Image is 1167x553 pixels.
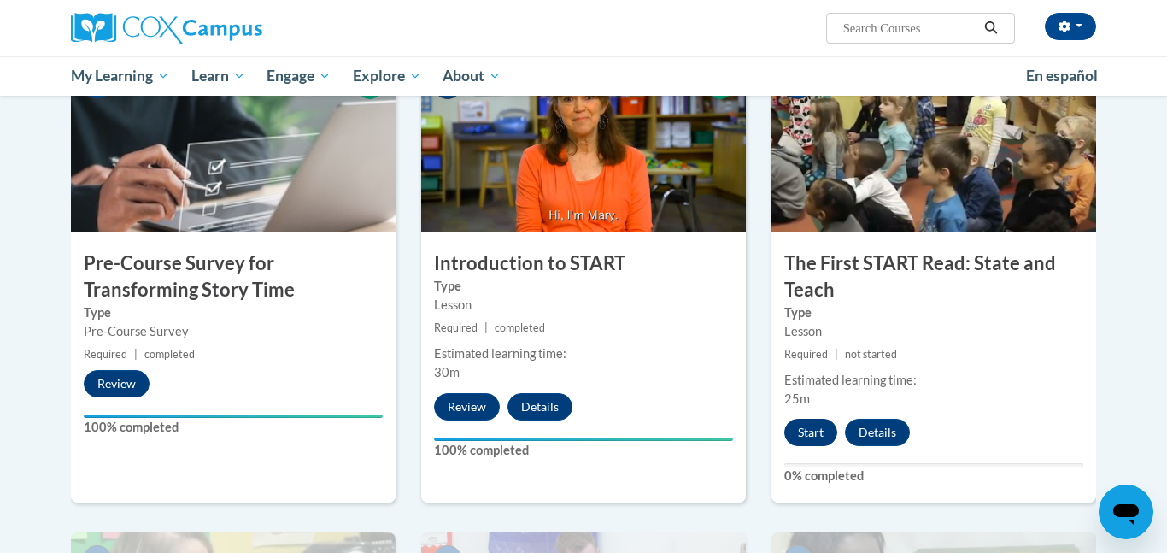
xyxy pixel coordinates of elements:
span: Required [784,348,828,361]
span: My Learning [71,66,169,86]
span: En español [1026,67,1098,85]
button: Details [507,393,572,421]
div: Pre-Course Survey [84,322,383,341]
a: Learn [180,56,256,96]
span: Required [434,321,478,334]
button: Account Settings [1045,13,1096,40]
button: Search [978,18,1004,38]
span: | [484,321,488,334]
span: not started [845,348,897,361]
a: My Learning [60,56,180,96]
span: Required [84,348,127,361]
span: | [134,348,138,361]
span: | [835,348,838,361]
a: Engage [255,56,342,96]
iframe: Button to launch messaging window [1099,485,1153,539]
h3: The First START Read: State and Teach [771,250,1096,303]
span: completed [495,321,545,334]
a: About [432,56,513,96]
label: 100% completed [434,441,733,460]
div: Estimated learning time: [434,344,733,363]
button: Details [845,419,910,446]
label: 100% completed [84,418,383,437]
label: Type [784,303,1083,322]
h3: Introduction to START [421,250,746,277]
span: completed [144,348,195,361]
div: Lesson [434,296,733,315]
span: Explore [353,66,421,86]
span: About [443,66,501,86]
button: Review [434,393,500,421]
input: Search Courses [842,18,978,38]
div: Your progress [434,438,733,441]
h3: Pre-Course Survey for Transforming Story Time [71,250,396,303]
button: Review [84,370,150,397]
span: Engage [267,66,331,86]
a: Explore [342,56,432,96]
a: Cox Campus [71,13,396,44]
a: En español [1015,58,1109,94]
label: 0% completed [784,467,1083,485]
span: 25m [784,391,810,406]
button: Start [784,419,837,446]
img: Course Image [771,61,1096,232]
div: Your progress [84,415,383,418]
div: Main menu [45,56,1122,96]
span: Learn [191,66,245,86]
label: Type [434,277,733,296]
img: Course Image [71,61,396,232]
div: Estimated learning time: [784,371,1083,390]
span: 30m [434,365,460,379]
div: Lesson [784,322,1083,341]
label: Type [84,303,383,322]
img: Course Image [421,61,746,232]
img: Cox Campus [71,13,262,44]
